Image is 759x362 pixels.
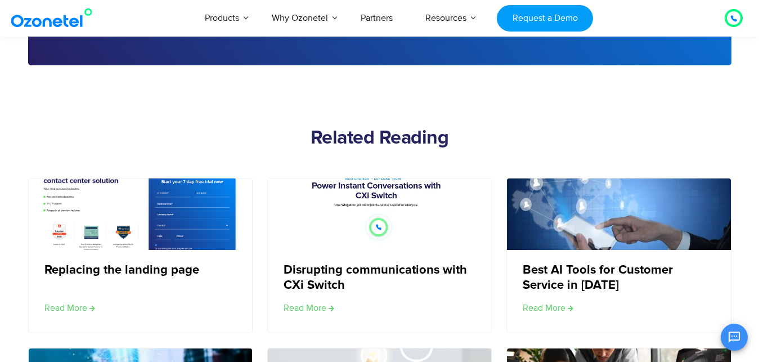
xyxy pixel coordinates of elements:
[44,263,199,278] a: Replacing the landing page
[497,5,593,32] a: Request a Demo
[44,301,95,315] a: Read more about Replacing the landing page
[523,301,573,315] a: Read more about Best AI Tools for Customer Service in 2024
[284,301,334,315] a: Read more about Disrupting communications with CXi Switch
[284,263,474,293] a: Disrupting communications with CXi Switch
[721,324,748,351] button: Open chat
[523,263,713,293] a: Best AI Tools for Customer Service in [DATE]
[28,127,731,150] h2: Related Reading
